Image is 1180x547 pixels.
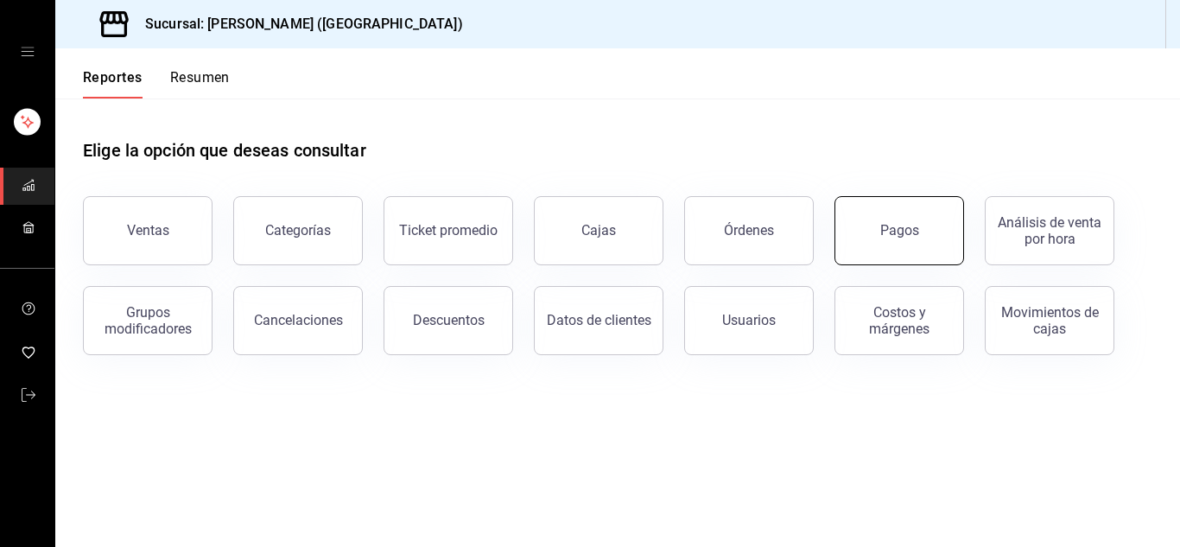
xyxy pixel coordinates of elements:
button: Costos y márgenes [834,286,964,355]
div: Movimientos de cajas [996,304,1103,337]
div: Descuentos [413,312,485,328]
div: navigation tabs [83,69,230,99]
div: Análisis de venta por hora [996,214,1103,247]
div: Costos y márgenes [846,304,953,337]
div: Pagos [880,222,919,239]
button: Datos de clientes [534,286,663,355]
button: Análisis de venta por hora [985,196,1114,265]
div: Datos de clientes [547,312,651,328]
button: Resumen [170,69,230,99]
button: Usuarios [684,286,814,355]
button: Órdenes [684,196,814,265]
button: Reportes [83,69,143,99]
div: Cajas [581,222,616,239]
div: Ticket promedio [399,222,498,239]
div: Usuarios [722,312,776,328]
button: Cancelaciones [233,286,363,355]
button: Descuentos [384,286,513,355]
button: Ventas [83,196,213,265]
div: Órdenes [724,222,774,239]
button: Cajas [534,196,663,265]
button: Movimientos de cajas [985,286,1114,355]
button: Categorías [233,196,363,265]
div: Grupos modificadores [94,304,201,337]
button: open drawer [21,45,35,59]
button: Ticket promedio [384,196,513,265]
button: Grupos modificadores [83,286,213,355]
div: Categorías [265,222,331,239]
h1: Elige la opción que deseas consultar [83,137,366,163]
div: Cancelaciones [254,312,343,328]
div: Ventas [127,222,169,239]
button: Pagos [834,196,964,265]
h3: Sucursal: [PERSON_NAME] ([GEOGRAPHIC_DATA]) [131,14,463,35]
